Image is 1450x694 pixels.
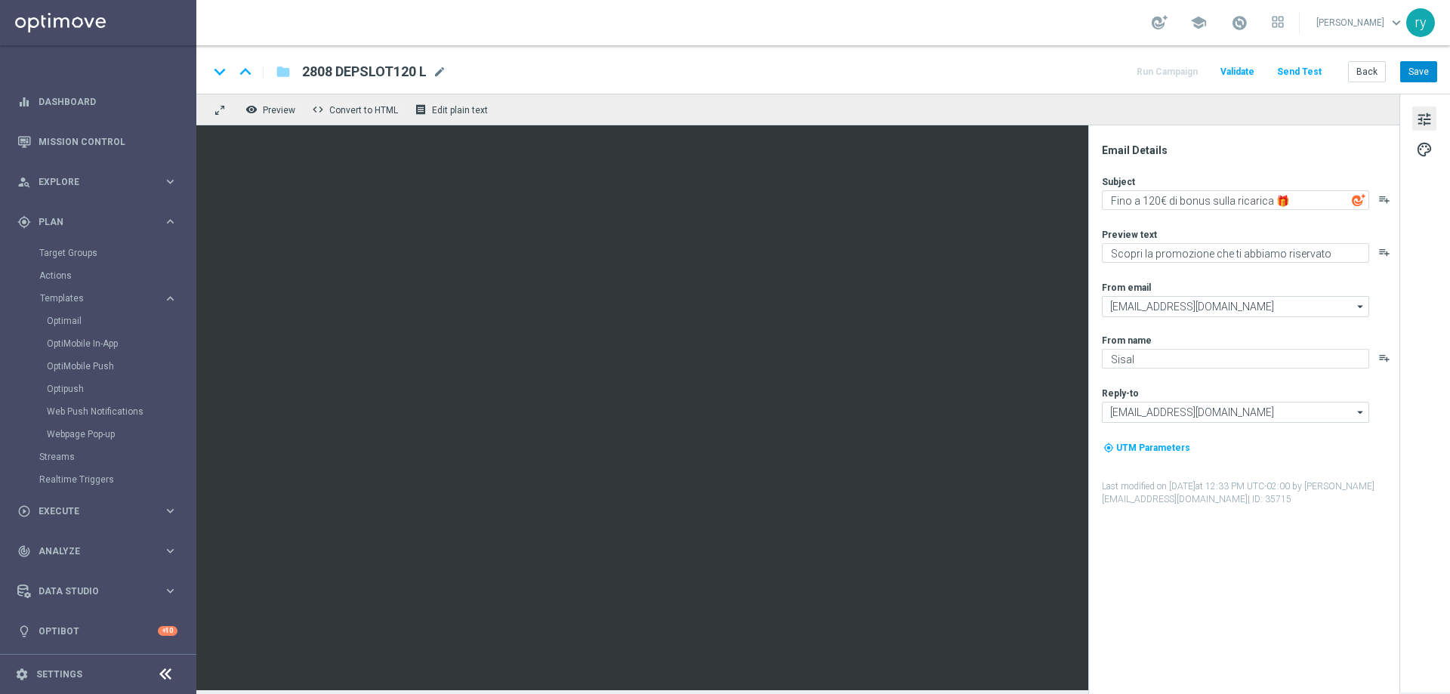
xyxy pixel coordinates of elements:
img: optiGenie.svg [1352,193,1365,207]
button: play_circle_outline Execute keyboard_arrow_right [17,505,178,517]
a: Web Push Notifications [47,406,157,418]
i: playlist_add [1378,352,1390,364]
label: Preview text [1102,229,1157,241]
div: ry [1406,8,1435,37]
i: keyboard_arrow_right [163,174,177,189]
button: lightbulb Optibot +10 [17,625,178,637]
div: Execute [17,504,163,518]
div: Analyze [17,544,163,558]
button: Back [1348,61,1386,82]
i: keyboard_arrow_right [163,544,177,558]
i: keyboard_arrow_right [163,504,177,518]
span: UTM Parameters [1116,443,1190,453]
div: Web Push Notifications [47,400,195,423]
button: Validate [1218,62,1257,82]
div: Plan [17,215,163,229]
a: Settings [36,670,82,679]
a: Webpage Pop-up [47,428,157,440]
i: track_changes [17,544,31,558]
span: Data Studio [39,587,163,596]
span: Plan [39,217,163,227]
div: Mission Control [17,122,177,162]
button: palette [1412,137,1436,161]
span: school [1190,14,1207,31]
label: Subject [1102,176,1135,188]
div: Dashboard [17,82,177,122]
i: lightbulb [17,625,31,638]
span: Templates [40,294,148,303]
span: mode_edit [433,65,446,79]
button: Data Studio keyboard_arrow_right [17,585,178,597]
div: Webpage Pop-up [47,423,195,446]
i: equalizer [17,95,31,109]
i: gps_fixed [17,215,31,229]
span: code [312,103,324,116]
span: keyboard_arrow_down [1388,14,1405,31]
button: playlist_add [1378,246,1390,258]
span: Preview [263,105,295,116]
a: Streams [39,451,157,463]
div: Target Groups [39,242,195,264]
a: OptiMobile In-App [47,338,157,350]
label: From email [1102,282,1151,294]
i: keyboard_arrow_up [234,60,257,83]
span: palette [1416,140,1433,159]
input: info@sisal.it [1102,402,1369,423]
div: track_changes Analyze keyboard_arrow_right [17,545,178,557]
a: Optipush [47,383,157,395]
div: Actions [39,264,195,287]
label: From name [1102,335,1152,347]
button: remove_red_eye Preview [242,100,302,119]
input: newsletter@comunicazioni.sisal.it [1102,296,1369,317]
div: Streams [39,446,195,468]
i: receipt [415,103,427,116]
button: Send Test [1275,62,1324,82]
a: Optibot [39,611,158,651]
i: remove_red_eye [245,103,258,116]
button: person_search Explore keyboard_arrow_right [17,176,178,188]
button: folder [274,60,292,84]
div: gps_fixed Plan keyboard_arrow_right [17,216,178,228]
button: receipt Edit plain text [411,100,495,119]
a: Mission Control [39,122,177,162]
button: code Convert to HTML [308,100,405,119]
span: Edit plain text [432,105,488,116]
a: Target Groups [39,247,157,259]
div: Optibot [17,611,177,651]
span: Validate [1220,66,1254,77]
span: Analyze [39,547,163,556]
span: Explore [39,177,163,187]
label: Reply-to [1102,387,1139,399]
i: arrow_drop_down [1353,403,1368,422]
button: Mission Control [17,136,178,148]
span: Convert to HTML [329,105,398,116]
button: my_location UTM Parameters [1102,440,1192,456]
button: playlist_add [1378,193,1390,205]
button: Save [1400,61,1437,82]
span: Execute [39,507,163,516]
div: OptiMobile Push [47,355,195,378]
div: Data Studio [17,585,163,598]
span: | ID: 35715 [1248,494,1291,504]
button: tune [1412,106,1436,131]
i: keyboard_arrow_down [208,60,231,83]
div: Optipush [47,378,195,400]
div: Templates [39,287,195,446]
i: keyboard_arrow_right [163,291,177,306]
i: folder [276,63,291,81]
div: Templates keyboard_arrow_right [39,292,178,304]
a: Actions [39,270,157,282]
span: tune [1416,109,1433,129]
i: keyboard_arrow_right [163,584,177,598]
div: equalizer Dashboard [17,96,178,108]
div: +10 [158,626,177,636]
a: Optimail [47,315,157,327]
a: Dashboard [39,82,177,122]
